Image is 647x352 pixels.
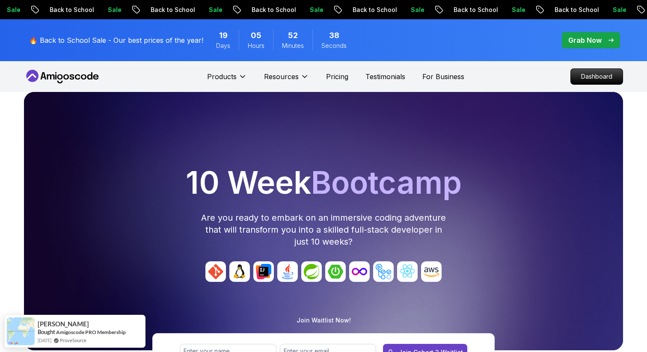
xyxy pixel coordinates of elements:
[248,41,264,50] span: Hours
[421,261,442,282] img: avatar_9
[326,71,348,82] a: Pricing
[38,328,55,335] span: Bought
[56,329,126,335] a: Amigoscode PRO Membership
[200,212,447,248] p: Are you ready to embark on an immersive coding adventure that will transform you into a skilled f...
[191,6,218,14] p: Sale
[571,69,623,84] p: Dashboard
[321,41,347,50] span: Seconds
[288,30,298,41] span: 52 Minutes
[219,30,228,41] span: 19 Days
[38,320,89,328] span: [PERSON_NAME]
[251,30,261,41] span: 5 Hours
[253,261,274,282] img: avatar_2
[393,6,420,14] p: Sale
[349,261,370,282] img: avatar_6
[277,261,298,282] img: avatar_3
[229,261,250,282] img: avatar_1
[494,6,521,14] p: Sale
[90,6,117,14] p: Sale
[325,261,346,282] img: avatar_5
[436,6,494,14] p: Back to School
[205,261,226,282] img: avatar_0
[570,68,623,85] a: Dashboard
[595,6,622,14] p: Sale
[234,6,292,14] p: Back to School
[216,41,230,50] span: Days
[264,71,309,89] button: Resources
[311,164,462,201] span: Bootcamp
[537,6,595,14] p: Back to School
[38,337,51,344] span: [DATE]
[207,71,237,82] p: Products
[568,35,602,45] p: Grab Now
[422,71,464,82] a: For Business
[335,6,393,14] p: Back to School
[292,6,319,14] p: Sale
[329,30,339,41] span: 38 Seconds
[207,71,247,89] button: Products
[133,6,191,14] p: Back to School
[29,35,203,45] p: 🔥 Back to School Sale - Our best prices of the year!
[7,317,35,345] img: provesource social proof notification image
[397,261,418,282] img: avatar_8
[27,167,620,198] h1: 10 Week
[373,261,394,282] img: avatar_7
[297,316,351,325] p: Join Waitlist Now!
[282,41,304,50] span: Minutes
[264,71,299,82] p: Resources
[301,261,322,282] img: avatar_4
[32,6,90,14] p: Back to School
[365,71,405,82] a: Testimonials
[60,337,86,344] a: ProveSource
